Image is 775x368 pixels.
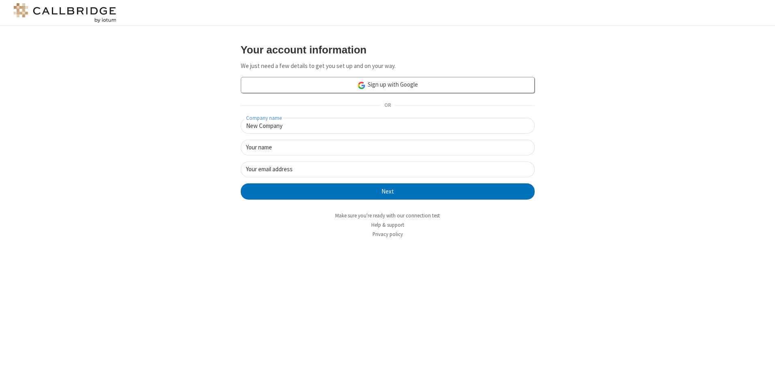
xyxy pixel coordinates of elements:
span: OR [381,100,394,111]
a: Make sure you're ready with our connection test [335,212,440,219]
img: google-icon.png [357,81,366,90]
input: Your name [241,140,535,155]
a: Sign up with Google [241,77,535,93]
input: Your email address [241,162,535,177]
img: logo@2x.png [12,3,118,23]
input: Company name [241,118,535,134]
h3: Your account information [241,44,535,55]
p: We just need a few details to get you set up and on your way. [241,62,535,71]
a: Help & support [371,221,404,228]
button: Next [241,183,535,200]
a: Privacy policy [373,231,403,238]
